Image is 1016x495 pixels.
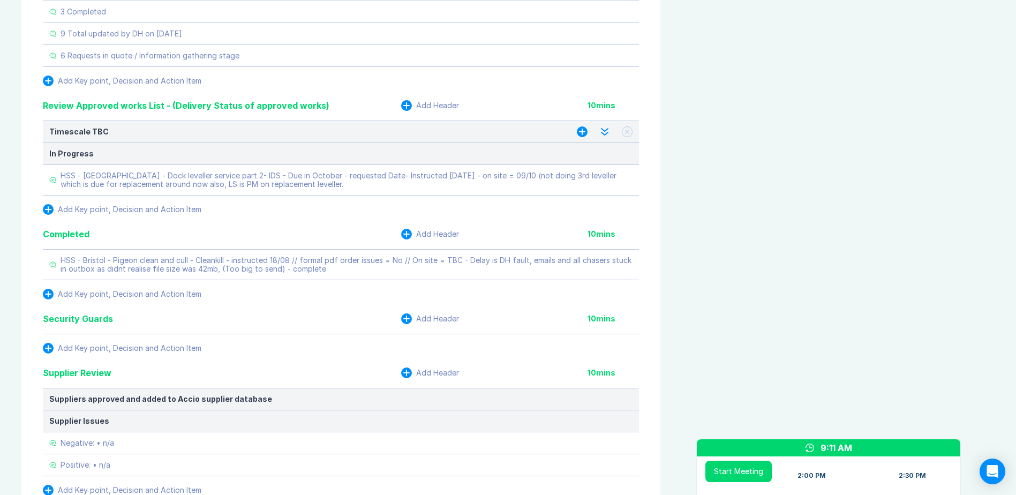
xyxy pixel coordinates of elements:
div: Positive: • n/a [61,461,110,469]
button: Add Header [401,229,459,239]
div: 10 mins [588,101,639,110]
div: Add Key point, Decision and Action Item [58,205,201,214]
div: Add Header [416,369,459,377]
button: Add Key point, Decision and Action Item [43,204,201,215]
button: Start Meeting [705,461,772,482]
div: 10 mins [588,230,639,238]
div: HSS - [GEOGRAPHIC_DATA] - Dock leveller service part 2- IDS - Due in October - requested Date- In... [61,171,633,189]
div: Add Header [416,230,459,238]
div: Security Guards [43,312,113,325]
button: Add Header [401,100,459,111]
div: Negative: • n/a [61,439,114,447]
div: Add Key point, Decision and Action Item [58,486,201,494]
div: Add Key point, Decision and Action Item [58,344,201,352]
div: Timescale TBC [49,127,555,136]
div: Completed [43,228,89,241]
div: 9:11 AM [821,441,852,454]
div: 10 mins [588,314,639,323]
div: 6 Requests in quote / Information gathering stage [61,51,239,60]
div: 3 Completed [61,7,106,16]
div: HSS - Bristol - Pigeon clean and cull - Cleankill - instructed 18/08 // formal pdf order issues =... [61,256,633,273]
div: 2:00 PM [797,471,826,480]
div: Add Key point, Decision and Action Item [58,290,201,298]
button: Add Key point, Decision and Action Item [43,289,201,299]
button: Add Header [401,313,459,324]
div: Add Header [416,314,459,323]
div: 2:30 PM [899,471,926,480]
div: Open Intercom Messenger [980,459,1005,484]
button: Add Header [401,367,459,378]
div: In Progress [49,149,633,158]
div: Supplier Issues [49,417,633,425]
button: Add Key point, Decision and Action Item [43,343,201,354]
div: Supplier Review [43,366,111,379]
div: Add Header [416,101,459,110]
div: 10 mins [588,369,639,377]
div: Review Approved works List - (Delivery Status of approved works) [43,99,329,112]
div: 9 Total updated by DH on [DATE] [61,29,182,38]
div: Add Key point, Decision and Action Item [58,77,201,85]
button: Add Key point, Decision and Action Item [43,76,201,86]
div: Suppliers approved and added to Accio supplier database [49,395,633,403]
